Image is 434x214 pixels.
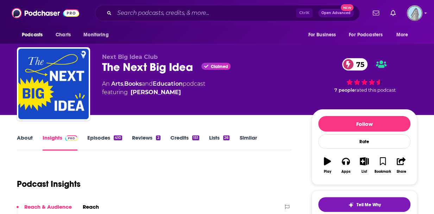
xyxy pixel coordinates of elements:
[349,30,383,40] span: For Podcasters
[123,80,124,87] span: ,
[407,5,422,21] img: User Profile
[223,135,229,140] div: 26
[153,80,183,87] a: Education
[78,28,118,42] button: open menu
[192,135,199,140] div: 151
[156,135,160,140] div: 2
[336,153,355,178] button: Apps
[95,5,360,21] div: Search podcasts, credits, & more...
[342,58,368,71] a: 75
[396,30,408,40] span: More
[344,28,393,42] button: open menu
[24,203,72,210] p: Reach & Audience
[239,134,257,151] a: Similar
[407,5,422,21] span: Logged in as FlatironBooks
[373,153,392,178] button: Bookmark
[209,134,229,151] a: Lists26
[65,135,77,141] img: Podchaser Pro
[102,54,158,60] span: Next Big Idea Club
[357,202,381,208] span: Tell Me Why
[83,203,99,210] h2: Reach
[318,9,354,17] button: Open AdvancedNew
[308,30,336,40] span: For Business
[355,153,373,178] button: List
[296,8,313,18] span: Ctrl K
[341,4,353,11] span: New
[114,7,296,19] input: Search podcasts, credits, & more...
[392,153,410,178] button: Share
[318,134,410,149] div: Rate
[87,134,122,151] a: Episodes410
[131,88,181,97] a: [PERSON_NAME]
[303,28,345,42] button: open menu
[370,7,382,19] a: Show notifications dropdown
[51,28,75,42] a: Charts
[318,153,336,178] button: Play
[12,6,79,20] img: Podchaser - Follow, Share and Rate Podcasts
[17,28,52,42] button: open menu
[102,88,205,97] span: featuring
[56,30,71,40] span: Charts
[124,80,142,87] a: Books
[102,80,205,97] div: An podcast
[170,134,199,151] a: Credits151
[17,134,33,151] a: About
[321,11,351,15] span: Open Advanced
[355,87,396,93] span: rated this podcast
[17,179,81,189] h1: Podcast Insights
[111,80,123,87] a: Arts
[132,134,160,151] a: Reviews2
[43,134,77,151] a: InsightsPodchaser Pro
[388,7,398,19] a: Show notifications dropdown
[142,80,153,87] span: and
[318,197,410,212] button: tell me why sparkleTell Me Why
[349,58,368,71] span: 75
[318,116,410,132] button: Follow
[361,170,367,174] div: List
[375,170,391,174] div: Bookmark
[334,87,355,93] span: 7 people
[348,202,354,208] img: tell me why sparkle
[341,170,351,174] div: Apps
[391,28,417,42] button: open menu
[324,170,331,174] div: Play
[83,30,108,40] span: Monitoring
[407,5,422,21] button: Show profile menu
[114,135,122,140] div: 410
[312,54,417,97] div: 75 7 peoplerated this podcast
[18,49,89,119] img: The Next Big Idea
[210,65,228,68] span: Claimed
[22,30,43,40] span: Podcasts
[396,170,406,174] div: Share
